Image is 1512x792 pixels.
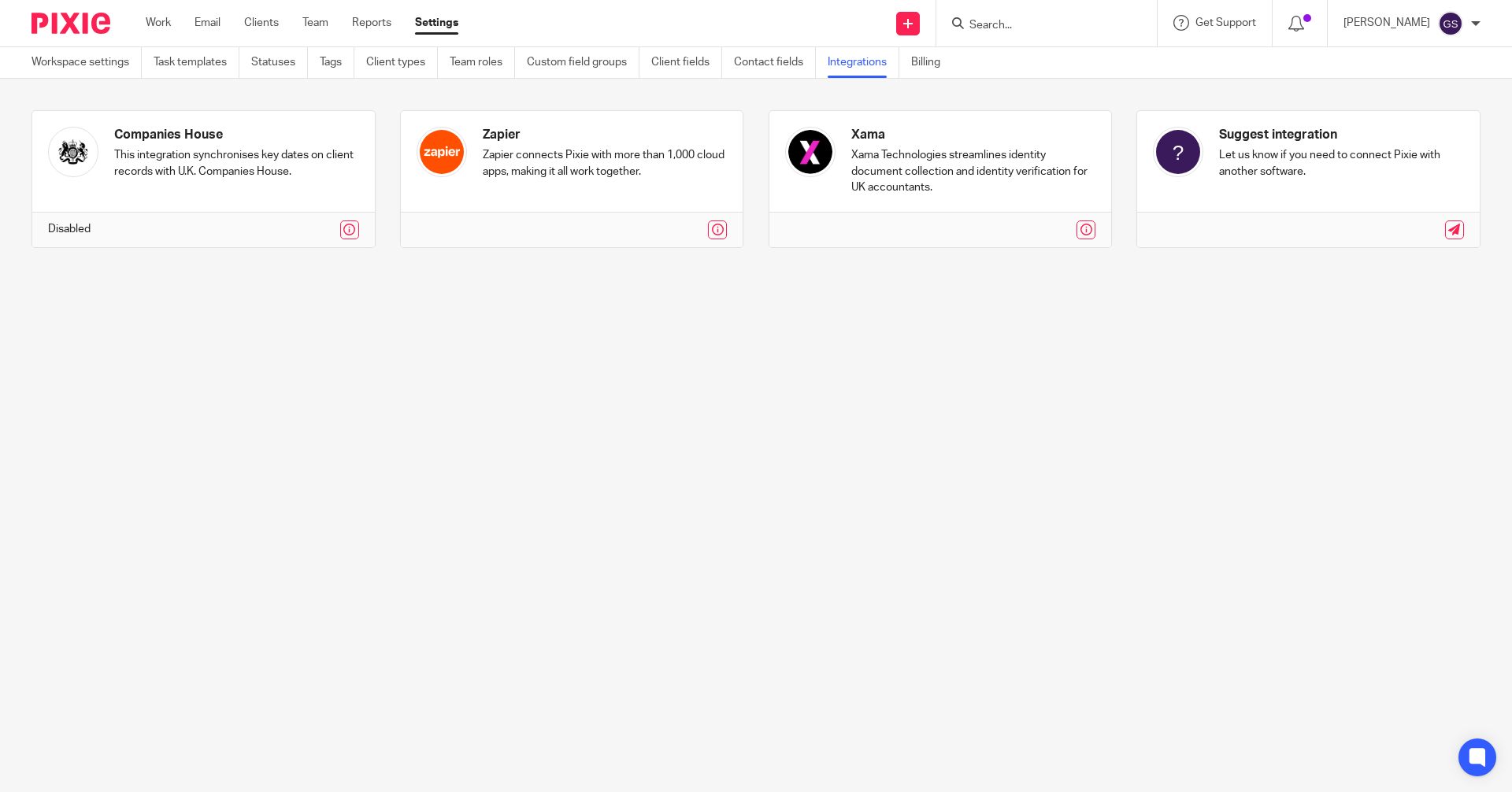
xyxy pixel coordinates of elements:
[154,47,239,78] a: Task templates
[734,47,816,78] a: Contact fields
[320,47,354,78] a: Tags
[1195,17,1256,28] span: Get Support
[48,127,98,177] img: companies_house-small.png
[251,47,308,78] a: Statuses
[415,15,458,31] a: Settings
[1153,127,1203,177] img: %3E %3Ctext x='21' fill='%23ffffff' font-family='aktiv-grotesk,-apple-system,BlinkMacSystemFont,S...
[1438,11,1463,36] img: svg%3E
[352,15,391,31] a: Reports
[31,13,110,34] img: Pixie
[302,15,328,31] a: Team
[195,15,220,31] a: Email
[48,221,91,237] p: Disabled
[146,15,171,31] a: Work
[1343,15,1430,31] p: [PERSON_NAME]
[417,127,467,177] img: zapier-icon.png
[828,47,899,78] a: Integrations
[366,47,438,78] a: Client types
[31,47,142,78] a: Workspace settings
[968,19,1110,33] input: Search
[651,47,722,78] a: Client fields
[1219,127,1464,143] h4: Suggest integration
[785,127,836,177] img: xama-logo.png
[911,47,952,78] a: Billing
[244,15,279,31] a: Clients
[527,47,639,78] a: Custom field groups
[1219,147,1464,179] p: Let us know if you need to connect Pixie with another software.
[450,47,515,78] a: Team roles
